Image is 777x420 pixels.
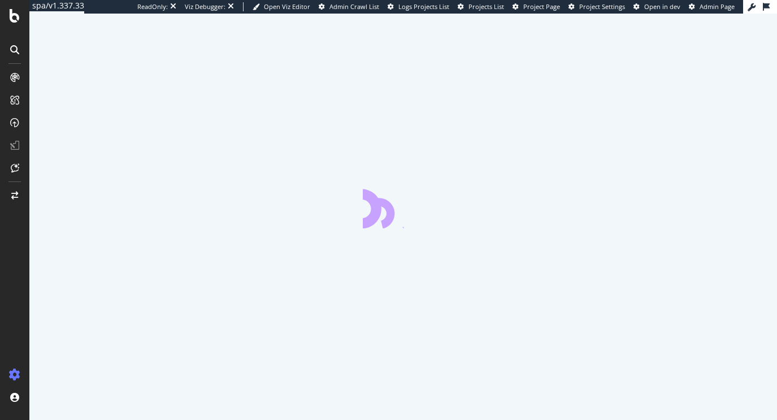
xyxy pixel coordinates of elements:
[185,2,225,11] div: Viz Debugger:
[689,2,735,11] a: Admin Page
[319,2,379,11] a: Admin Crawl List
[700,2,735,11] span: Admin Page
[329,2,379,11] span: Admin Crawl List
[523,2,560,11] span: Project Page
[468,2,504,11] span: Projects List
[568,2,625,11] a: Project Settings
[513,2,560,11] a: Project Page
[644,2,680,11] span: Open in dev
[264,2,310,11] span: Open Viz Editor
[579,2,625,11] span: Project Settings
[137,2,168,11] div: ReadOnly:
[458,2,504,11] a: Projects List
[363,188,444,228] div: animation
[633,2,680,11] a: Open in dev
[398,2,449,11] span: Logs Projects List
[388,2,449,11] a: Logs Projects List
[253,2,310,11] a: Open Viz Editor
